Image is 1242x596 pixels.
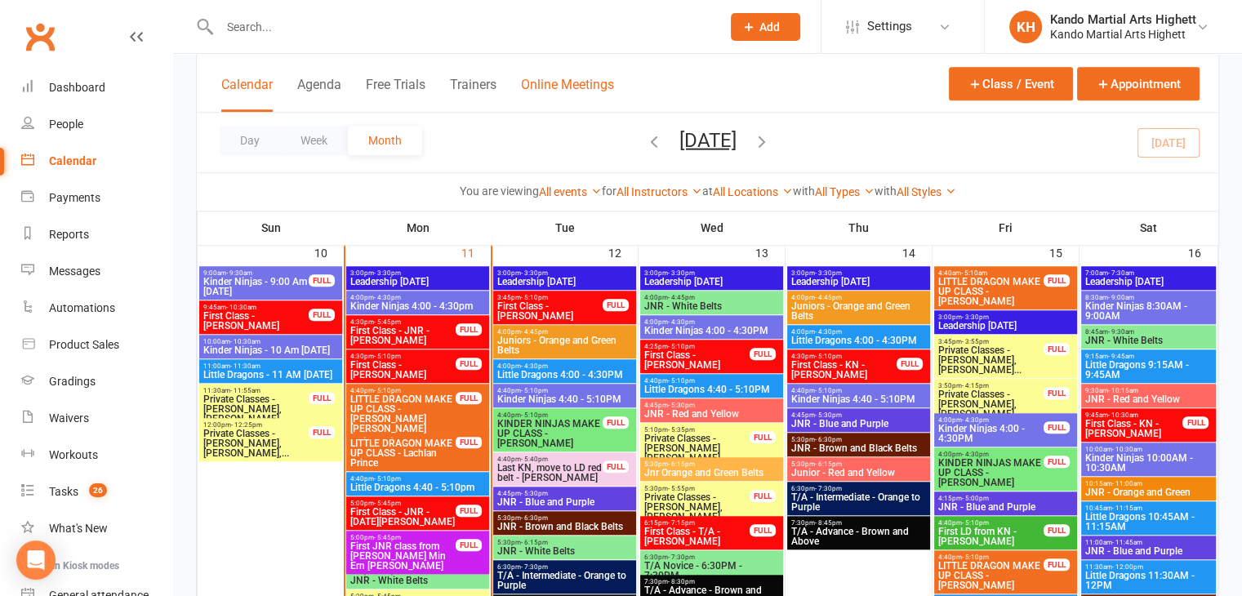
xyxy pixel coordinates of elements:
[875,185,897,198] strong: with
[496,563,633,571] span: 6:30pm
[1084,336,1213,345] span: JNR - White Belts
[460,185,539,198] strong: You are viewing
[221,77,273,112] button: Calendar
[1044,387,1070,399] div: FULL
[203,304,309,311] span: 9:45am
[937,502,1074,512] span: JNR - Blue and Purple
[496,456,603,463] span: 4:40pm
[203,338,339,345] span: 10:00am
[1084,353,1213,360] span: 9:15am
[643,554,780,561] span: 6:30pm
[643,527,750,546] span: First Class - T/A - [PERSON_NAME]
[349,326,456,345] span: First Class - JNR - [PERSON_NAME]
[937,416,1044,424] span: 4:00pm
[1108,294,1134,301] span: - 9:00am
[521,456,548,463] span: - 5:40pm
[230,387,260,394] span: - 11:55am
[349,483,486,492] span: Little Dragons 4:40 - 5:10pm
[349,576,486,585] span: JNR - White Belts
[643,402,780,409] span: 4:45pm
[16,540,56,580] div: Open Intercom Messenger
[962,451,989,458] span: - 4:30pm
[937,424,1044,443] span: Kinder Ninjas 4:00 - 4:30PM
[496,277,633,287] span: Leadership [DATE]
[1009,11,1042,43] div: KH
[962,338,989,345] span: - 3:55pm
[790,485,927,492] span: 6:30pm
[937,495,1074,502] span: 4:15pm
[897,358,923,370] div: FULL
[21,69,172,106] a: Dashboard
[603,299,629,311] div: FULL
[755,238,785,265] div: 13
[668,485,695,492] span: - 5:55pm
[1084,277,1213,287] span: Leadership [DATE]
[230,362,260,370] span: - 11:30am
[345,211,492,245] th: Mon
[89,483,107,497] span: 26
[962,314,989,321] span: - 3:30pm
[521,269,548,277] span: - 3:30pm
[1084,328,1213,336] span: 8:45am
[786,211,933,245] th: Thu
[49,191,100,204] div: Payments
[21,327,172,363] a: Product Sales
[203,345,339,355] span: Kinder Ninjas - 10 Am [DATE]
[492,211,639,245] th: Tue
[790,294,927,301] span: 4:00pm
[790,468,927,478] span: Junior - Red and Yellow
[496,301,603,321] span: First Class - [PERSON_NAME]
[496,328,633,336] span: 4:00pm
[1050,12,1196,27] div: Kando Martial Arts Highett
[962,495,989,502] span: - 5:00pm
[539,185,602,198] a: All events
[496,336,633,355] span: Juniors - Orange and Green Belts
[456,392,482,404] div: FULL
[668,426,695,434] span: - 5:35pm
[962,519,989,527] span: - 5:10pm
[815,269,842,277] span: - 3:30pm
[790,353,897,360] span: 4:30pm
[790,443,927,453] span: JNR - Brown and Black Belts
[1044,421,1070,434] div: FULL
[937,314,1074,321] span: 3:00pm
[496,394,633,404] span: Kinder Ninjas 4:40 - 5:10PM
[374,269,401,277] span: - 3:30pm
[1049,238,1079,265] div: 15
[366,77,425,112] button: Free Trials
[21,290,172,327] a: Automations
[790,527,927,546] span: T/A - Advance - Brown and Above
[1112,539,1142,546] span: - 11:45am
[679,128,737,151] button: [DATE]
[643,343,750,350] span: 4:25pm
[521,411,548,419] span: - 5:10pm
[1044,456,1070,468] div: FULL
[297,77,341,112] button: Agenda
[496,362,633,370] span: 4:00pm
[49,154,96,167] div: Calendar
[521,563,548,571] span: - 7:30pm
[374,500,401,507] span: - 5:45pm
[1084,487,1213,497] span: JNR - Orange and Green
[20,16,60,57] a: Clubworx
[349,387,456,394] span: 4:40pm
[1084,419,1184,438] span: First Class - KN - [PERSON_NAME]
[643,409,780,419] span: JNR - Red and Yellow
[702,185,713,198] strong: at
[1112,505,1142,512] span: - 11:15am
[815,436,842,443] span: - 6:30pm
[937,519,1044,527] span: 4:40pm
[230,338,260,345] span: - 10:30am
[790,360,897,380] span: First Class - KN - [PERSON_NAME]
[602,185,617,198] strong: for
[231,421,262,429] span: - 12:25pm
[226,269,252,277] span: - 9:30am
[349,475,486,483] span: 4:40pm
[1084,294,1213,301] span: 8:30am
[203,269,309,277] span: 9:00am
[49,118,83,131] div: People
[461,238,491,265] div: 11
[961,269,987,277] span: - 5:10am
[643,377,780,385] span: 4:40pm
[374,387,401,394] span: - 5:10pm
